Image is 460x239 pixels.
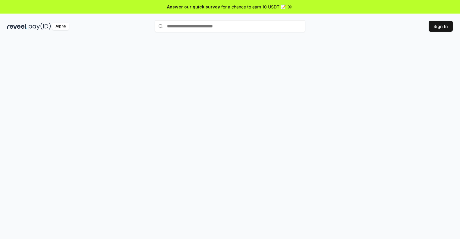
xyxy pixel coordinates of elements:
[52,23,69,30] div: Alpha
[29,23,51,30] img: pay_id
[167,4,220,10] span: Answer our quick survey
[221,4,286,10] span: for a chance to earn 10 USDT 📝
[429,21,453,32] button: Sign In
[7,23,27,30] img: reveel_dark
